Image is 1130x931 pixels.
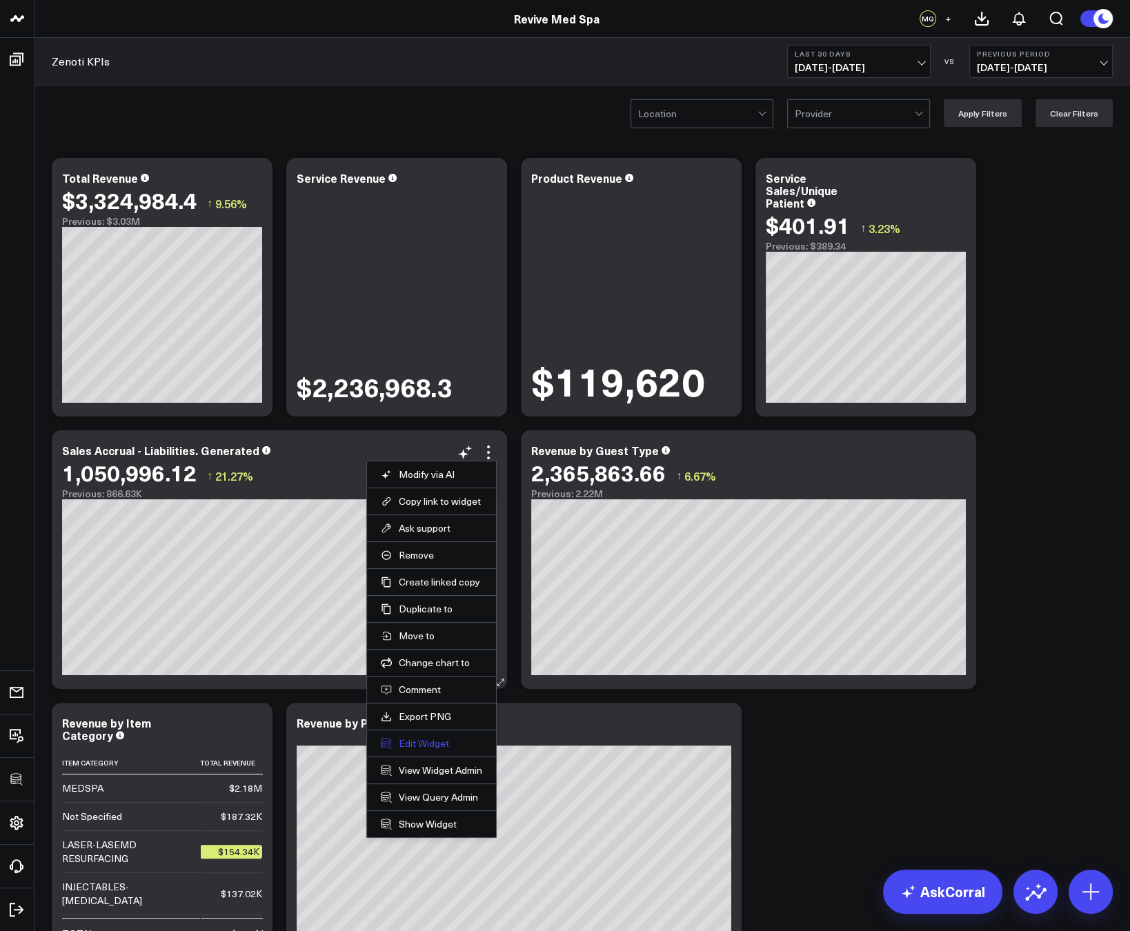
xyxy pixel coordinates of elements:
[920,10,936,27] div: MQ
[381,818,482,830] a: Show Widget
[531,361,705,399] div: $119,620
[1035,99,1113,127] button: Clear Filters
[381,657,482,669] button: Change chart to
[215,468,253,483] span: 21.27%
[221,887,262,901] div: $137.02K
[531,443,659,458] div: Revenue by Guest Type
[381,522,482,534] button: Ask support
[207,467,212,485] span: ↑
[883,870,1002,914] a: AskCorral
[381,549,482,561] button: Remove
[381,495,482,508] button: Copy link to widget
[62,216,262,227] div: Previous: $3.03M
[381,710,482,723] a: Export PNG
[62,838,188,865] div: LASER-LASEMD RESURFACING
[62,443,259,458] div: Sales Accrual - Liabilities. Generated
[977,62,1105,73] span: [DATE] - [DATE]
[531,488,966,499] div: Previous: 2.22M
[381,468,482,481] button: Modify via AI
[221,810,262,823] div: $187.32K
[200,845,262,859] div: $154.34K
[787,45,931,78] button: Last 30 Days[DATE]-[DATE]
[514,11,599,26] a: Revive Med Spa
[52,54,110,69] a: Zenoti KPIs
[381,791,482,803] a: View Query Admin
[676,467,682,485] span: ↑
[766,170,837,210] div: Service Sales/Unique Patient
[200,752,275,774] th: Total Revenue
[297,170,386,186] div: Service Revenue
[531,170,622,186] div: Product Revenue
[531,460,666,485] div: 2,365,863.66
[381,737,482,750] button: Edit Widget
[795,62,923,73] span: [DATE] - [DATE]
[62,188,197,212] div: $3,324,984.4
[944,99,1022,127] button: Apply Filters
[795,50,923,58] b: Last 30 Days
[969,45,1113,78] button: Previous Period[DATE]-[DATE]
[62,810,122,823] div: Not Specified
[381,630,482,642] button: Move to
[940,10,956,27] button: +
[381,576,482,588] button: Create linked copy
[229,781,262,795] div: $2.18M
[381,603,482,615] button: Duplicate to
[62,880,188,908] div: INJECTABLES-[MEDICAL_DATA]
[766,212,850,237] div: $401.91
[62,715,151,743] div: Revenue by Item Category
[977,50,1105,58] b: Previous Period
[860,219,866,237] span: ↑
[938,57,962,66] div: VS
[62,170,138,186] div: Total Revenue
[684,468,716,483] span: 6.67%
[297,374,452,399] div: $2,236,968.3
[297,715,437,730] div: Revenue by Provider Type
[766,241,966,252] div: Previous: $389.34
[381,764,482,777] a: View Widget Admin
[62,488,497,499] div: Previous: 866.63K
[207,194,212,212] span: ↑
[869,221,900,236] span: 3.23%
[215,196,247,211] span: 9.56%
[62,460,197,485] div: 1,050,996.12
[381,683,482,696] button: Comment
[62,781,103,795] div: MEDSPA
[62,752,200,774] th: Item Category
[945,14,951,23] span: +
